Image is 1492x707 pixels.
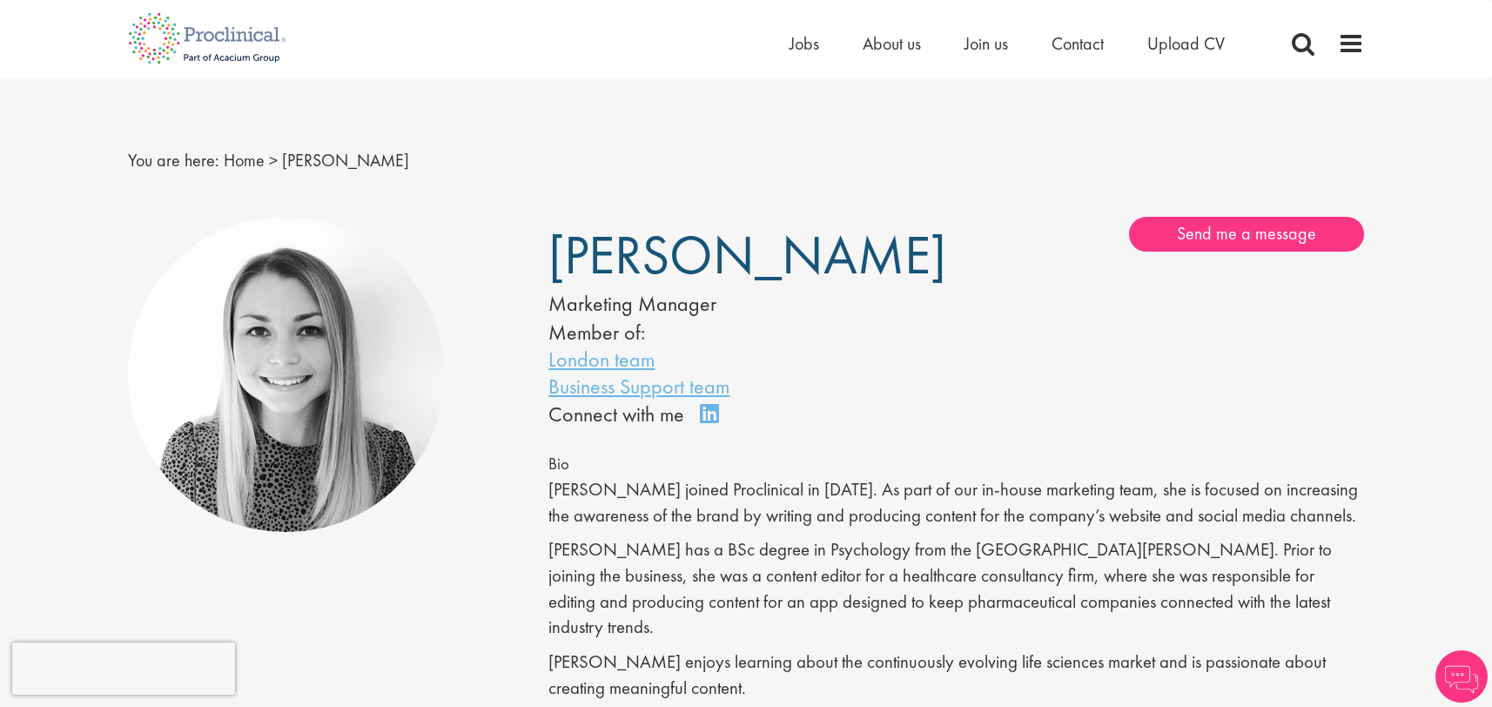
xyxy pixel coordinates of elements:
[548,454,569,475] span: Bio
[128,149,219,172] span: You are here:
[548,373,729,400] a: Business Support team
[964,32,1008,55] a: Join us
[1129,217,1364,252] a: Send me a message
[548,220,946,290] span: [PERSON_NAME]
[548,289,904,319] div: Marketing Manager
[863,32,921,55] a: About us
[548,650,1364,701] p: [PERSON_NAME] enjoys learning about the continuously evolving life sciences market and is passion...
[269,149,278,172] span: >
[12,643,235,695] iframe: reCAPTCHA
[1435,650,1488,703] img: Chatbot
[1052,32,1104,55] a: Contact
[1147,32,1225,55] a: Upload CV
[548,319,645,346] label: Member of:
[224,149,265,172] a: breadcrumb link
[548,537,1364,641] p: [PERSON_NAME] has a BSc degree in Psychology from the [GEOGRAPHIC_DATA][PERSON_NAME]. Prior to jo...
[548,477,1364,529] p: [PERSON_NAME] joined Proclinical in [DATE]. As part of our in-house marketing team, she is focuse...
[128,217,444,533] img: Hannah Burke
[282,149,409,172] span: [PERSON_NAME]
[548,346,655,373] a: London team
[790,32,819,55] a: Jobs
